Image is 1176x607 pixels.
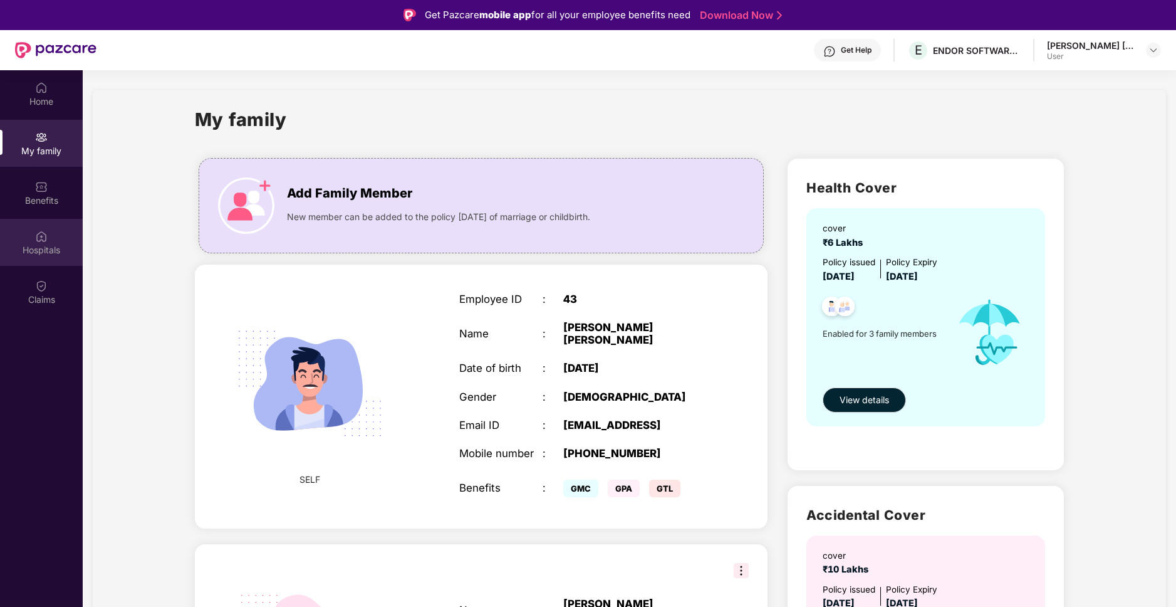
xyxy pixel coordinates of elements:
[563,321,709,346] div: [PERSON_NAME] [PERSON_NAME]
[823,45,836,58] img: svg+xml;base64,PHN2ZyBpZD0iSGVscC0zMngzMiIgeG1sbnM9Imh0dHA6Ly93d3cudzMub3JnLzIwMDAvc3ZnIiB3aWR0aD...
[299,473,320,487] span: SELF
[459,293,542,305] div: Employee ID
[563,293,709,305] div: 43
[35,280,48,292] img: svg+xml;base64,PHN2ZyBpZD0iQ2xhaW0iIHhtbG5zPSJodHRwOi8vd3d3LnczLm9yZy8yMDAwL3N2ZyIgd2lkdGg9IjIwIi...
[459,391,542,403] div: Gender
[543,293,563,305] div: :
[823,271,855,282] span: [DATE]
[1148,45,1158,55] img: svg+xml;base64,PHN2ZyBpZD0iRHJvcGRvd24tMzJ4MzIiIHhtbG5zPSJodHRwOi8vd3d3LnczLm9yZy8yMDAwL3N2ZyIgd2...
[823,388,906,413] button: View details
[35,131,48,144] img: svg+xml;base64,PHN2ZyB3aWR0aD0iMjAiIGhlaWdodD0iMjAiIHZpZXdCb3g9IjAgMCAyMCAyMCIgZmlsbD0ibm9uZSIgeG...
[886,256,937,269] div: Policy Expiry
[823,549,873,562] div: cover
[218,177,274,234] img: icon
[543,482,563,494] div: :
[479,9,531,21] strong: mobile app
[459,327,542,340] div: Name
[700,9,778,22] a: Download Now
[543,327,563,340] div: :
[734,563,749,578] img: svg+xml;base64,PHN2ZyB3aWR0aD0iMzIiIGhlaWdodD0iMzIiIHZpZXdCb3g9IjAgMCAzMiAzMiIgZmlsbD0ibm9uZSIgeG...
[563,447,709,460] div: [PHONE_NUMBER]
[915,43,922,58] span: E
[35,230,48,243] img: svg+xml;base64,PHN2ZyBpZD0iSG9zcGl0YWxzIiB4bWxucz0iaHR0cDovL3d3dy53My5vcmcvMjAwMC9zdmciIHdpZHRoPS...
[195,105,287,134] h1: My family
[777,9,782,22] img: Stroke
[823,564,873,575] span: ₹10 Lakhs
[563,362,709,374] div: [DATE]
[563,391,709,403] div: [DEMOGRAPHIC_DATA]
[543,362,563,374] div: :
[649,480,680,497] span: GTL
[886,271,918,282] span: [DATE]
[287,210,590,224] span: New member can be added to the policy [DATE] of marriage or childbirth.
[459,362,542,374] div: Date of birth
[221,294,399,473] img: svg+xml;base64,PHN2ZyB4bWxucz0iaHR0cDovL3d3dy53My5vcmcvMjAwMC9zdmciIHdpZHRoPSIyMjQiIGhlaWdodD0iMT...
[459,482,542,494] div: Benefits
[823,222,868,235] div: cover
[830,293,860,324] img: svg+xml;base64,PHN2ZyB4bWxucz0iaHR0cDovL3d3dy53My5vcmcvMjAwMC9zdmciIHdpZHRoPSI0OC45NDMiIGhlaWdodD...
[886,583,937,596] div: Policy Expiry
[1047,51,1135,61] div: User
[35,181,48,193] img: svg+xml;base64,PHN2ZyBpZD0iQmVuZWZpdHMiIHhtbG5zPSJodHRwOi8vd3d3LnczLm9yZy8yMDAwL3N2ZyIgd2lkdGg9Ij...
[459,419,542,431] div: Email ID
[1047,40,1135,51] div: [PERSON_NAME] [PERSON_NAME]
[563,419,709,431] div: [EMAIL_ADDRESS]
[425,8,690,23] div: Get Pazcare for all your employee benefits need
[459,447,542,460] div: Mobile number
[816,293,847,324] img: svg+xml;base64,PHN2ZyB4bWxucz0iaHR0cDovL3d3dy53My5vcmcvMjAwMC9zdmciIHdpZHRoPSI0OC45NDMiIGhlaWdodD...
[944,284,1035,381] img: icon
[608,480,640,497] span: GPA
[840,393,889,407] span: View details
[806,505,1045,525] h2: Accidental Cover
[806,177,1045,198] h2: Health Cover
[563,480,598,497] span: GMC
[35,82,48,94] img: svg+xml;base64,PHN2ZyBpZD0iSG9tZSIgeG1sbnM9Imh0dHA6Ly93d3cudzMub3JnLzIwMDAvc3ZnIiB3aWR0aD0iMjAiIG...
[543,419,563,431] div: :
[823,237,868,248] span: ₹6 Lakhs
[841,45,872,55] div: Get Help
[933,45,1021,56] div: ENDOR SOFTWARE PRIVATE LIMITED
[287,184,412,203] span: Add Family Member
[543,447,563,460] div: :
[543,391,563,403] div: :
[823,327,944,340] span: Enabled for 3 family members
[15,42,96,58] img: New Pazcare Logo
[403,9,416,21] img: Logo
[823,256,875,269] div: Policy issued
[823,583,875,596] div: Policy issued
